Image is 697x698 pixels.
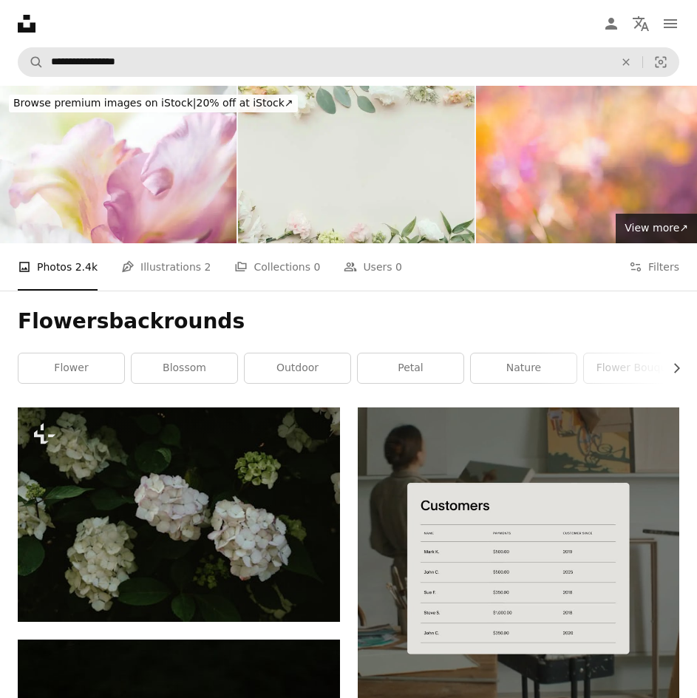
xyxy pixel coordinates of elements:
[18,15,35,33] a: Home — Unsplash
[245,353,350,383] a: outdoor
[629,243,679,291] button: Filters
[596,9,626,38] a: Log in / Sign up
[18,48,44,76] button: Search Unsplash
[643,48,679,76] button: Visual search
[584,353,690,383] a: flower bouquet
[395,259,402,275] span: 0
[656,9,685,38] button: Menu
[121,243,211,291] a: Illustrations 2
[663,353,679,383] button: scroll list to the right
[471,353,577,383] a: nature
[13,97,196,109] span: Browse premium images on iStock |
[18,407,340,622] img: a bunch of white flowers with green leaves
[132,353,237,383] a: blossom
[13,97,293,109] span: 20% off at iStock ↗
[616,214,697,243] a: View more↗
[344,243,402,291] a: Users 0
[626,9,656,38] button: Language
[313,259,320,275] span: 0
[610,48,642,76] button: Clear
[234,243,320,291] a: Collections 0
[358,353,463,383] a: petal
[18,47,679,77] form: Find visuals sitewide
[205,259,211,275] span: 2
[625,222,688,234] span: View more ↗
[18,508,340,521] a: a bunch of white flowers with green leaves
[18,353,124,383] a: flower
[238,86,475,243] img: Blank fresh flower pattern background template
[18,308,679,335] h1: Flowersbackrounds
